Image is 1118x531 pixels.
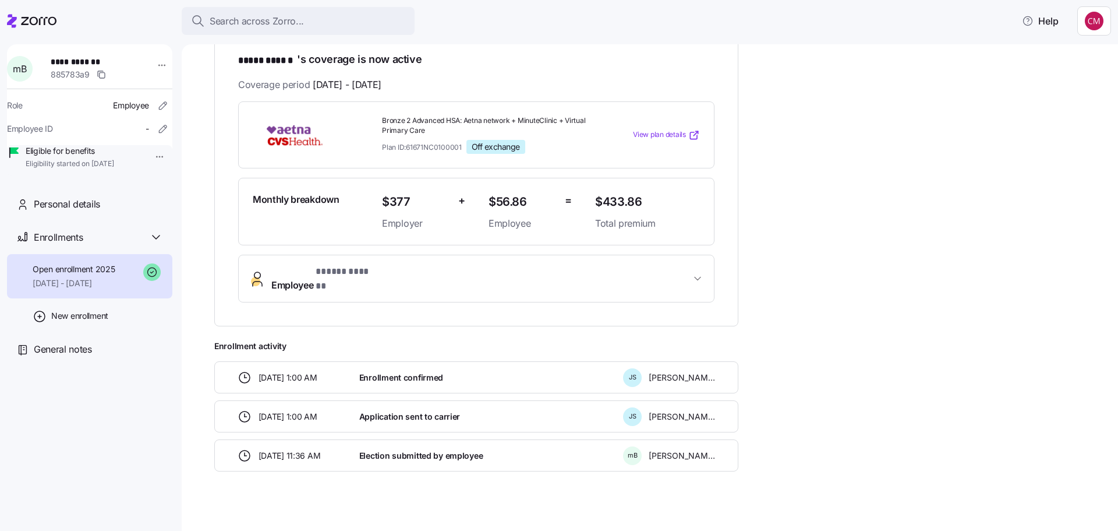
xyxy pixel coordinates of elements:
[7,123,53,135] span: Employee ID
[13,64,26,73] span: m B
[382,216,449,231] span: Employer
[382,116,586,136] span: Bronze 2 Advanced HSA: Aetna network + MinuteClinic + Virtual Primary Care
[565,192,572,209] span: =
[649,450,715,462] span: [PERSON_NAME]
[253,192,339,207] span: Monthly breakdown
[34,342,92,357] span: General notes
[489,216,556,231] span: Employee
[1022,14,1059,28] span: Help
[51,69,90,80] span: 885783a9
[146,123,149,135] span: -
[633,129,700,141] a: View plan details
[382,192,449,212] span: $377
[359,372,443,384] span: Enrollment confirmed
[182,7,415,35] button: Search across Zorro...
[33,263,115,275] span: Open enrollment 2025
[113,100,149,111] span: Employee
[458,192,465,209] span: +
[1085,12,1103,30] img: c76f7742dad050c3772ef460a101715e
[33,277,115,289] span: [DATE] - [DATE]
[313,78,381,92] span: [DATE] - [DATE]
[34,230,83,245] span: Enrollments
[210,14,304,29] span: Search across Zorro...
[253,122,337,149] img: Aetna CVS Health
[489,192,556,212] span: $56.86
[382,142,462,152] span: Plan ID: 61671NC0100001
[34,197,100,212] span: Personal details
[259,411,317,423] span: [DATE] 1:00 AM
[214,340,738,352] span: Enrollment activity
[472,142,520,152] span: Off exchange
[649,411,715,423] span: [PERSON_NAME]
[51,310,108,322] span: New enrollment
[26,159,114,169] span: Eligibility started on [DATE]
[7,100,23,111] span: Role
[1013,9,1068,33] button: Help
[359,450,483,462] span: Election submitted by employee
[629,374,636,381] span: J S
[628,452,638,459] span: m B
[26,145,114,157] span: Eligible for benefits
[259,372,317,384] span: [DATE] 1:00 AM
[259,450,321,462] span: [DATE] 11:36 AM
[359,411,460,423] span: Application sent to carrier
[595,192,700,212] span: $433.86
[633,129,686,140] span: View plan details
[238,52,714,68] h1: 's coverage is now active
[649,372,715,384] span: [PERSON_NAME]
[238,78,381,92] span: Coverage period
[629,413,636,420] span: J S
[271,265,380,293] span: Employee
[595,216,700,231] span: Total premium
